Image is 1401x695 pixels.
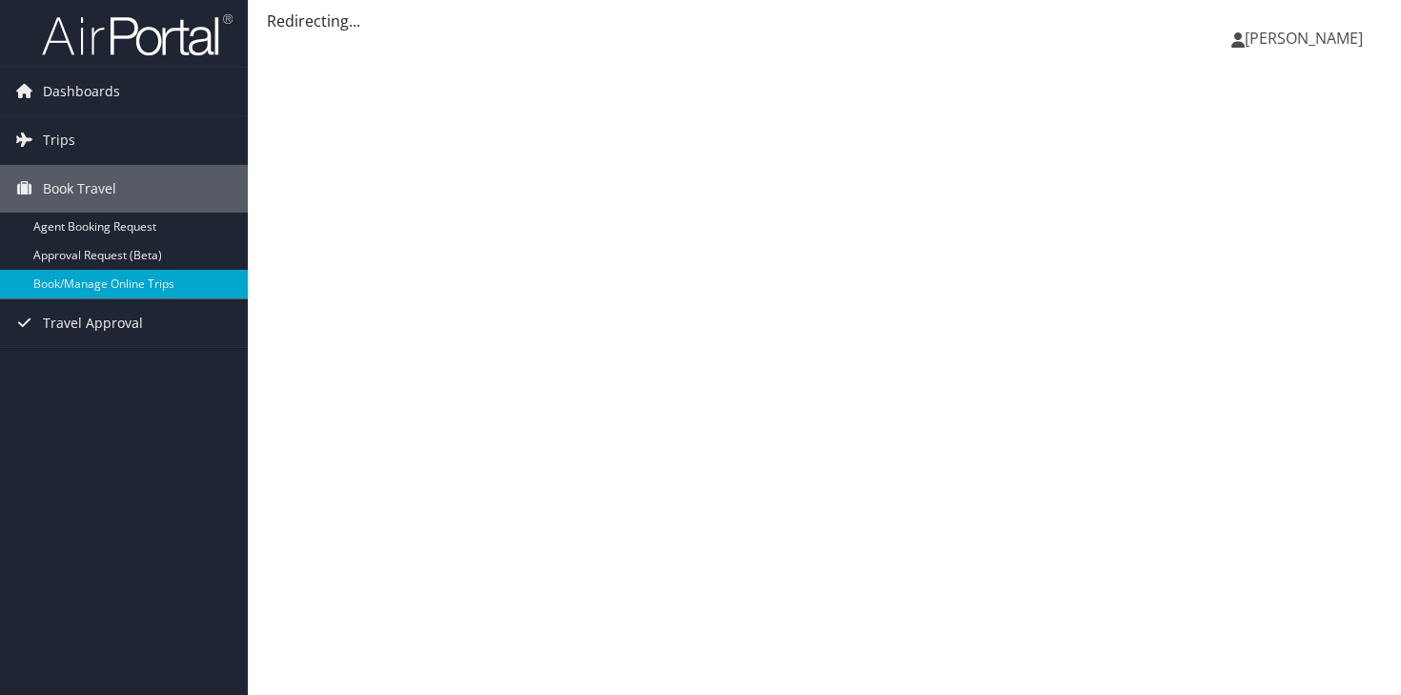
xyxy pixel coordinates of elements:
[1245,28,1363,49] span: [PERSON_NAME]
[42,12,233,57] img: airportal-logo.png
[43,165,116,213] span: Book Travel
[43,299,143,347] span: Travel Approval
[1231,10,1382,67] a: [PERSON_NAME]
[43,68,120,115] span: Dashboards
[43,116,75,164] span: Trips
[267,10,1382,32] div: Redirecting...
